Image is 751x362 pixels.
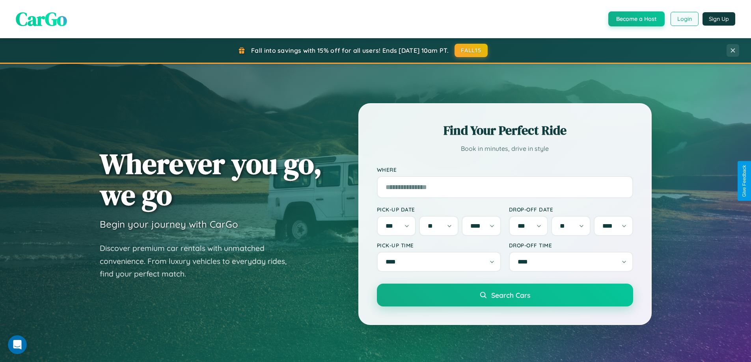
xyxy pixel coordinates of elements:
button: Login [671,12,699,26]
button: Search Cars [377,284,633,306]
h3: Begin your journey with CarGo [100,218,238,230]
label: Pick-up Date [377,206,501,213]
h2: Find Your Perfect Ride [377,122,633,139]
button: Become a Host [608,11,665,26]
div: Give Feedback [742,165,747,197]
h1: Wherever you go, we go [100,148,322,210]
p: Book in minutes, drive in style [377,143,633,154]
span: Fall into savings with 15% off for all users! Ends [DATE] 10am PT. [251,46,449,54]
span: Search Cars [491,291,530,299]
button: Sign Up [703,12,735,26]
label: Drop-off Time [509,242,633,249]
span: CarGo [16,6,67,32]
label: Pick-up Time [377,242,501,249]
button: FALL15 [455,44,488,57]
iframe: Intercom live chat [8,335,27,354]
label: Where [377,166,633,173]
label: Drop-off Date [509,206,633,213]
p: Discover premium car rentals with unmatched convenience. From luxury vehicles to everyday rides, ... [100,242,297,280]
